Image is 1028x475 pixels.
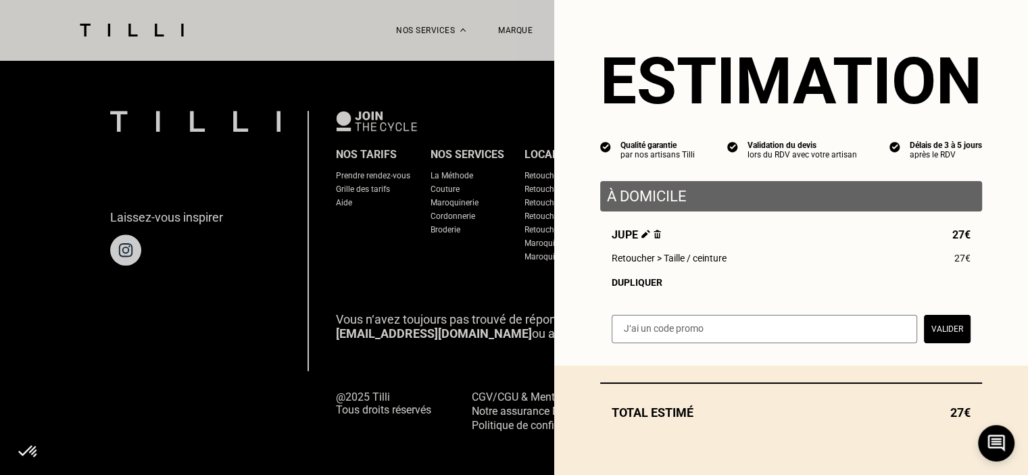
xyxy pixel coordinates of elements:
p: À domicile [607,188,975,205]
div: après le RDV [910,150,982,159]
section: Estimation [600,43,982,119]
div: Validation du devis [748,141,857,150]
div: Délais de 3 à 5 jours [910,141,982,150]
img: Éditer [641,230,650,239]
div: lors du RDV avec votre artisan [748,150,857,159]
img: Supprimer [654,230,661,239]
span: Retoucher > Taille / ceinture [612,253,727,264]
img: icon list info [727,141,738,153]
div: Total estimé [600,405,982,420]
button: Valider [924,315,971,343]
span: Jupe [612,228,661,241]
input: J‘ai un code promo [612,315,917,343]
span: 27€ [950,405,971,420]
div: Qualité garantie [620,141,695,150]
div: par nos artisans Tilli [620,150,695,159]
img: icon list info [889,141,900,153]
img: icon list info [600,141,611,153]
span: 27€ [952,228,971,241]
div: Dupliquer [612,277,971,288]
span: 27€ [954,253,971,264]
